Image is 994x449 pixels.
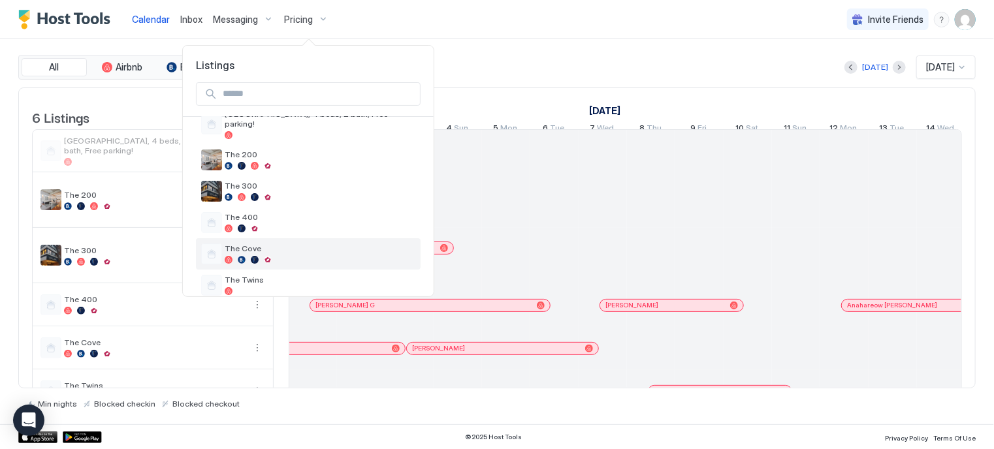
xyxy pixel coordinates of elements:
[217,83,420,105] input: Input Field
[201,181,222,202] div: listing image
[13,405,44,436] div: Open Intercom Messenger
[201,149,222,170] div: listing image
[225,212,415,222] span: The 400
[225,109,415,129] span: [GEOGRAPHIC_DATA], 4 beds, 2 bath, Free parking!
[225,275,415,285] span: The Twins
[225,243,415,253] span: The Cove
[225,149,415,159] span: The 200
[225,181,415,191] span: The 300
[183,59,434,72] span: Listings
